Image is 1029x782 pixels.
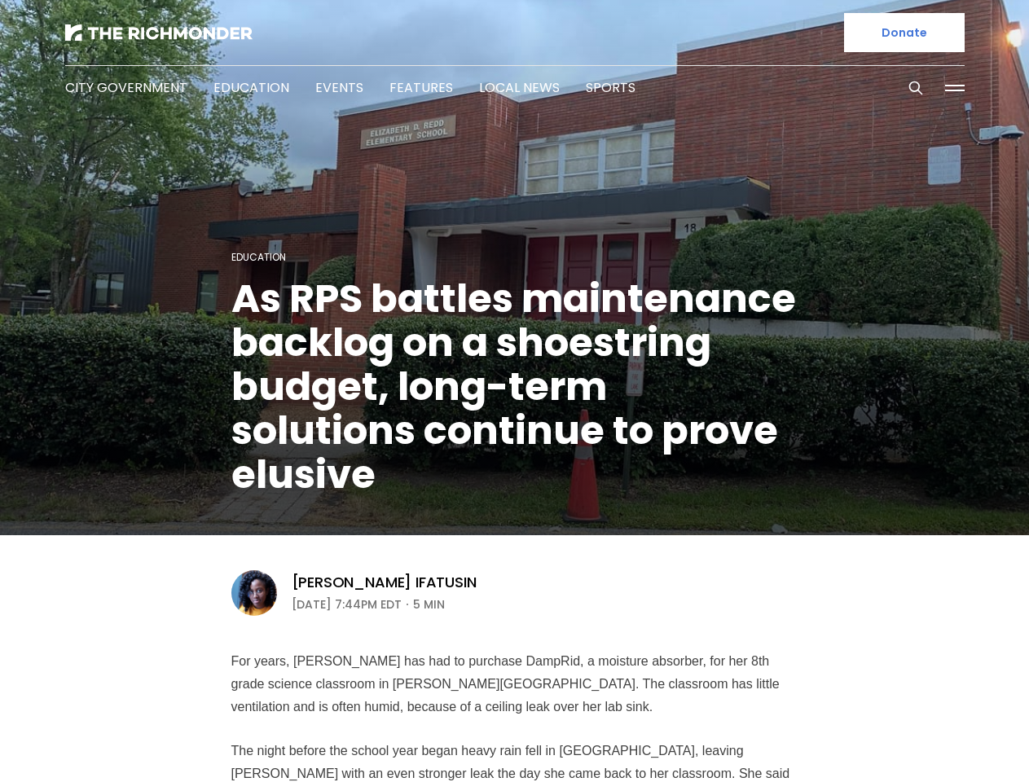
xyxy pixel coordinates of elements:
a: Donate [844,13,965,52]
span: 5 min [413,595,445,614]
a: Features [389,78,453,97]
a: Education [231,250,286,264]
a: Sports [586,78,635,97]
time: [DATE] 7:44PM EDT [292,595,402,614]
a: Local News [479,78,560,97]
h1: As RPS battles maintenance backlog on a shoestring budget, long-term solutions continue to prove ... [231,277,798,497]
a: Education [213,78,289,97]
a: [PERSON_NAME] Ifatusin [292,573,477,592]
a: Events [315,78,363,97]
a: City Government [65,78,187,97]
button: Search this site [904,76,928,100]
iframe: portal-trigger [891,702,1029,782]
img: The Richmonder [65,24,253,41]
img: Victoria A. Ifatusin [231,570,277,616]
p: For years, [PERSON_NAME] has had to purchase DampRid, a moisture absorber, for her 8th grade scie... [231,650,798,718]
